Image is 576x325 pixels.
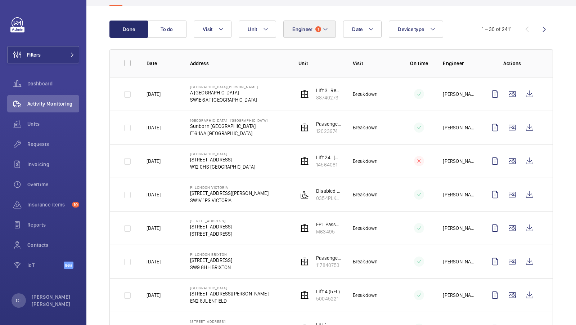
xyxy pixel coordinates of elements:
span: Device type [398,26,424,32]
p: Lift 24- [PERSON_NAME] Wing External Glass Building 201 [316,154,341,161]
p: Passenger Lift Right Hand [316,254,341,262]
img: elevator.svg [300,291,309,299]
p: [DATE] [147,191,161,198]
p: CT [16,297,21,304]
span: Insurance items [27,201,69,208]
p: [PERSON_NAME] [443,157,475,165]
p: [STREET_ADDRESS] [190,156,256,163]
p: [STREET_ADDRESS][PERSON_NAME] [190,190,269,197]
span: 1 [315,26,321,32]
span: Units [27,120,79,128]
p: 0354PLK8-05-00571 [316,195,341,202]
button: Date [343,21,382,38]
p: Lift 4 (5FL) [316,288,340,295]
p: [DATE] [147,90,161,98]
p: [DATE] [147,224,161,232]
p: Breakdown [353,224,378,232]
p: 50045221 [316,295,340,302]
span: Requests [27,141,79,148]
p: 88740273 [316,94,341,101]
span: Activity Monitoring [27,100,79,107]
p: M63495 [316,228,341,235]
p: W12 0HS [GEOGRAPHIC_DATA] [190,163,256,170]
p: Passenger lift middle [316,120,341,128]
p: Breakdown [353,191,378,198]
img: elevator.svg [300,157,309,165]
span: Visit [203,26,212,32]
p: [STREET_ADDRESS] [190,319,258,324]
p: [STREET_ADDRESS] [190,257,233,264]
p: [PERSON_NAME] [443,224,475,232]
img: elevator.svg [300,257,309,266]
p: Disabled Lift External [316,187,341,195]
img: elevator.svg [300,90,309,98]
p: [PERSON_NAME] [443,90,475,98]
p: [PERSON_NAME] [443,258,475,265]
p: 12023974 [316,128,341,135]
p: Address [190,60,287,67]
p: Breakdown [353,291,378,299]
span: Reports [27,221,79,228]
p: EN2 8JL ENFIELD [190,297,269,304]
p: Unit [298,60,341,67]
span: IoT [27,262,64,269]
button: Engineer1 [283,21,336,38]
p: A [GEOGRAPHIC_DATA] [190,89,258,96]
p: [DATE] [147,157,161,165]
div: 1 – 30 of 2411 [482,26,512,33]
p: 14564081 [316,161,341,168]
p: [DATE] [147,258,161,265]
p: SW9 8HH BRIXTON [190,264,233,271]
p: Breakdown [353,90,378,98]
p: E16 1AA [GEOGRAPHIC_DATA] [190,130,268,137]
p: [STREET_ADDRESS] [190,223,233,230]
span: Unit [248,26,257,32]
p: Date [147,60,179,67]
p: SW1V 1PS VICTORIA [190,197,269,204]
p: SW1E 6AF [GEOGRAPHIC_DATA] [190,96,258,103]
p: [GEOGRAPHIC_DATA] [190,152,256,156]
p: [STREET_ADDRESS] [190,230,233,237]
button: Unit [239,21,276,38]
p: Breakdown [353,124,378,131]
p: Breakdown [353,258,378,265]
p: Engineer [443,60,475,67]
p: Lift 3 -Regents Guest (E4292) [316,87,341,94]
span: Filters [27,51,41,58]
p: [STREET_ADDRESS][PERSON_NAME] [190,290,269,297]
span: Dashboard [27,80,79,87]
p: Breakdown [353,157,378,165]
p: Actions [486,60,538,67]
p: [GEOGRAPHIC_DATA][PERSON_NAME] [190,85,258,89]
p: PI London Brixton [190,252,233,257]
button: Filters [7,46,79,63]
p: [DATE] [147,124,161,131]
p: PI London Victoria [190,185,269,190]
img: platform_lift.svg [300,190,309,199]
span: Overtime [27,181,79,188]
p: EPL Passenger Lift No 1 [316,221,341,228]
img: elevator.svg [300,123,309,132]
p: Sunborn [GEOGRAPHIC_DATA] [190,123,268,130]
span: 10 [72,202,79,208]
button: Device type [389,21,443,38]
p: [GEOGRAPHIC_DATA]- [GEOGRAPHIC_DATA] [190,118,268,123]
p: [DATE] [147,291,161,299]
button: Done [109,21,148,38]
span: Invoicing [27,161,79,168]
p: 117840753 [316,262,341,269]
p: [GEOGRAPHIC_DATA] [190,286,269,290]
p: [PERSON_NAME] [443,191,475,198]
span: Contacts [27,241,79,249]
p: On time [407,60,431,67]
span: Beta [64,262,73,269]
p: [STREET_ADDRESS] [190,219,233,223]
img: elevator.svg [300,224,309,232]
p: [PERSON_NAME] [PERSON_NAME] [32,293,75,308]
p: Visit [353,60,396,67]
span: Date [352,26,363,32]
span: Engineer [292,26,312,32]
p: [PERSON_NAME] [443,291,475,299]
button: Visit [194,21,231,38]
p: [PERSON_NAME] [443,124,475,131]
